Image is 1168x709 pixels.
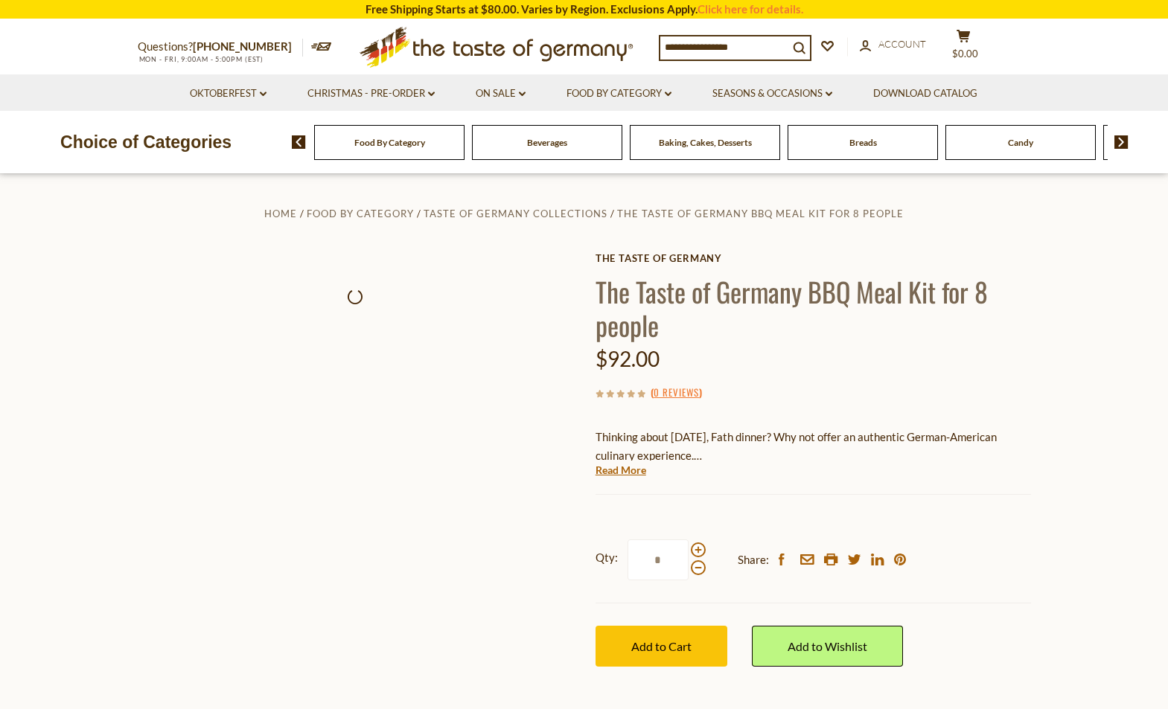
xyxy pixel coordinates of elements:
[567,86,671,102] a: Food By Category
[596,548,618,567] strong: Qty:
[138,37,303,57] p: Questions?
[849,137,877,148] a: Breads
[596,346,660,371] span: $92.00
[193,39,292,53] a: [PHONE_NUMBER]
[424,208,607,219] a: Taste of Germany Collections
[527,137,567,148] a: Beverages
[698,2,803,16] a: Click here for details.
[654,385,699,401] a: 0 Reviews
[628,539,689,580] input: Qty:
[596,463,646,478] a: Read More
[873,86,977,102] a: Download Catalog
[292,135,306,149] img: previous arrow
[878,38,926,50] span: Account
[190,86,267,102] a: Oktoberfest
[596,252,1031,264] a: The Taste of Germany
[738,551,769,569] span: Share:
[1008,137,1033,148] a: Candy
[307,86,435,102] a: Christmas - PRE-ORDER
[596,275,1031,341] h1: The Taste of Germany BBQ Meal Kit for 8 people
[952,48,978,60] span: $0.00
[752,626,903,667] a: Add to Wishlist
[712,86,832,102] a: Seasons & Occasions
[631,639,692,653] span: Add to Cart
[596,626,727,667] button: Add to Cart
[942,29,986,66] button: $0.00
[596,428,1031,465] p: Thinking about [DATE], Fath dinner? Why not offer an authentic German-American culinary experience.
[617,208,904,219] a: The Taste of Germany BBQ Meal Kit for 8 people
[307,208,414,219] a: Food By Category
[659,137,752,148] a: Baking, Cakes, Desserts
[651,385,702,400] span: ( )
[138,55,264,63] span: MON - FRI, 9:00AM - 5:00PM (EST)
[354,137,425,148] a: Food By Category
[860,36,926,53] a: Account
[1114,135,1129,149] img: next arrow
[476,86,526,102] a: On Sale
[264,208,297,219] a: Home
